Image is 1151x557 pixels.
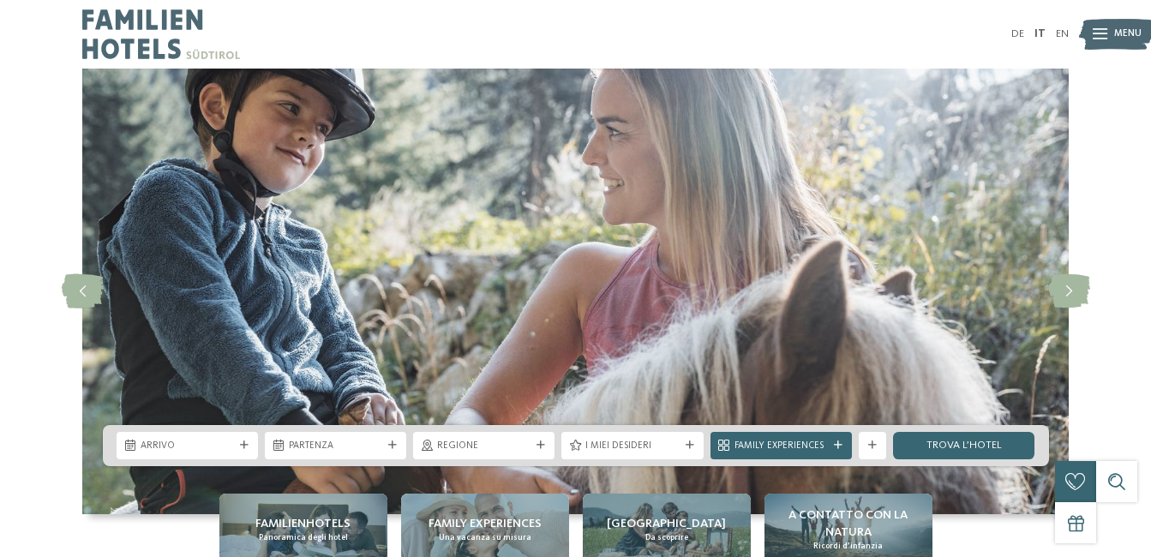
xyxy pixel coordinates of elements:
span: Familienhotels [255,515,351,532]
span: A contatto con la natura [771,506,926,541]
span: Ricordi d’infanzia [813,541,883,552]
span: Family Experiences [734,440,828,453]
span: Regione [437,440,531,453]
a: trova l’hotel [893,432,1034,459]
span: Una vacanza su misura [439,532,531,543]
span: Da scoprire [645,532,688,543]
span: Menu [1114,27,1142,41]
a: DE [1011,28,1024,39]
a: EN [1056,28,1069,39]
a: IT [1034,28,1046,39]
span: Partenza [289,440,382,453]
span: I miei desideri [585,440,679,453]
span: Family experiences [429,515,542,532]
span: Arrivo [141,440,234,453]
span: Panoramica degli hotel [259,532,348,543]
img: Family hotel in Trentino Alto Adige: la vacanza ideale per grandi e piccini [82,69,1069,514]
span: [GEOGRAPHIC_DATA] [607,515,726,532]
